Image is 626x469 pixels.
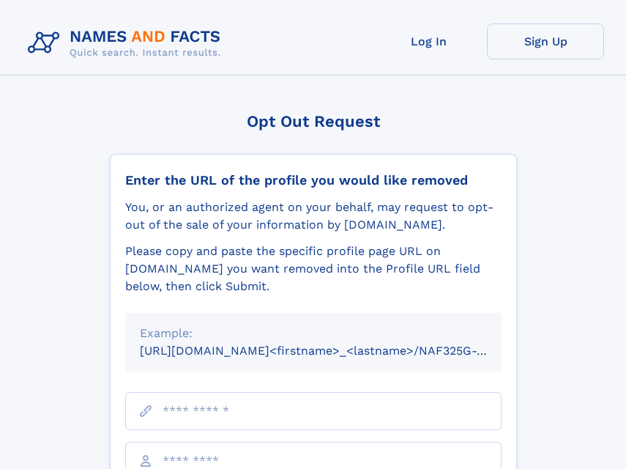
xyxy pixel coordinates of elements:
div: Please copy and paste the specific profile page URL on [DOMAIN_NAME] you want removed into the Pr... [125,243,502,295]
a: Log In [370,23,487,59]
div: Enter the URL of the profile you would like removed [125,172,502,188]
a: Sign Up [487,23,604,59]
img: Logo Names and Facts [22,23,233,63]
small: [URL][DOMAIN_NAME]<firstname>_<lastname>/NAF325G-xxxxxxxx [140,344,529,358]
div: You, or an authorized agent on your behalf, may request to opt-out of the sale of your informatio... [125,199,502,234]
div: Example: [140,325,487,342]
div: Opt Out Request [110,112,517,130]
